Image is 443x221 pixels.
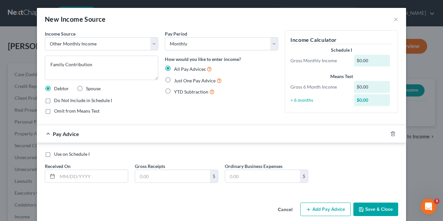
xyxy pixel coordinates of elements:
div: $0.00 [354,55,390,67]
span: Omit from Means Test [54,108,100,114]
span: All Pay Advices [174,66,206,72]
span: Spouse [86,86,101,91]
label: Ordinary Business Expenses [225,163,282,170]
span: Do Not Include in Schedule I [54,97,112,103]
div: $0.00 [354,94,390,106]
h5: Income Calculator [290,36,393,44]
div: $0.00 [354,81,390,93]
label: How would you like to enter income? [165,56,241,63]
div: ÷ 6 months [287,97,351,103]
div: Gross 6 Month Income [287,84,351,90]
span: Received On [45,163,71,169]
button: Add Pay Advice [300,203,351,216]
button: × [394,15,398,23]
span: Debtor [54,86,69,91]
span: 3 [434,199,439,204]
span: YTD Subtraction [174,89,208,95]
div: $ [300,170,308,182]
label: Gross Receipts [135,163,165,170]
div: Schedule I [290,47,393,53]
span: Just One Pay Advice [174,78,216,83]
div: $ [210,170,218,182]
label: Pay Period [165,30,187,37]
div: New Income Source [45,14,106,24]
div: Means Test [290,73,393,80]
span: Use on Schedule I [54,151,90,157]
button: Cancel [273,203,298,216]
iframe: Intercom live chat [421,199,436,214]
input: MM/DD/YYYY [57,170,128,182]
input: 0.00 [225,170,300,182]
div: Gross Monthly Income [287,57,351,64]
input: 0.00 [135,170,210,182]
button: Save & Close [353,203,398,216]
span: Pay Advice [53,131,79,137]
span: Income Source [45,31,75,37]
